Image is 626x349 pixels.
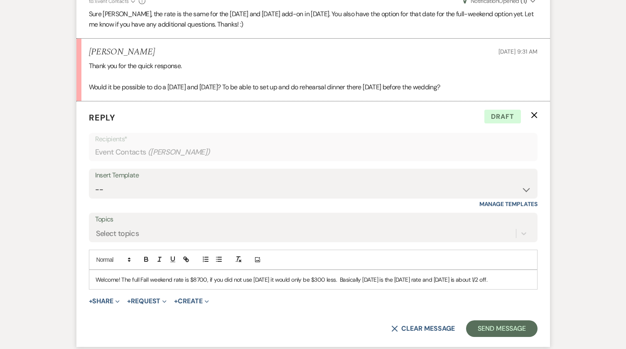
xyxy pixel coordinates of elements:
[95,134,531,145] p: Recipients*
[174,298,209,305] button: Create
[498,48,537,55] span: [DATE] 9:31 AM
[391,325,454,332] button: Clear message
[484,110,521,124] span: Draft
[466,320,537,337] button: Send Message
[89,298,93,305] span: +
[127,298,131,305] span: +
[95,144,531,160] div: Event Contacts
[96,275,531,284] p: Welcome! The full Fall weekend rate is $8700, if you did not use [DATE] it would only be $300 les...
[89,9,538,30] p: Sure [PERSON_NAME], the rate is the same for the [DATE] and [DATE] add-on in [DATE]. You also hav...
[174,298,178,305] span: +
[89,298,120,305] button: Share
[89,82,538,93] p: Would it be possible to do a [DATE] and [DATE]? To be able to set up and do rehearsal dinner ther...
[89,61,538,71] p: Thank you for the quick response.
[148,147,210,158] span: ( [PERSON_NAME] )
[479,200,538,208] a: Manage Templates
[95,214,531,226] label: Topics
[89,112,115,123] span: Reply
[127,298,167,305] button: Request
[89,47,155,57] h5: [PERSON_NAME]
[95,170,531,182] div: Insert Template
[96,228,139,239] div: Select topics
